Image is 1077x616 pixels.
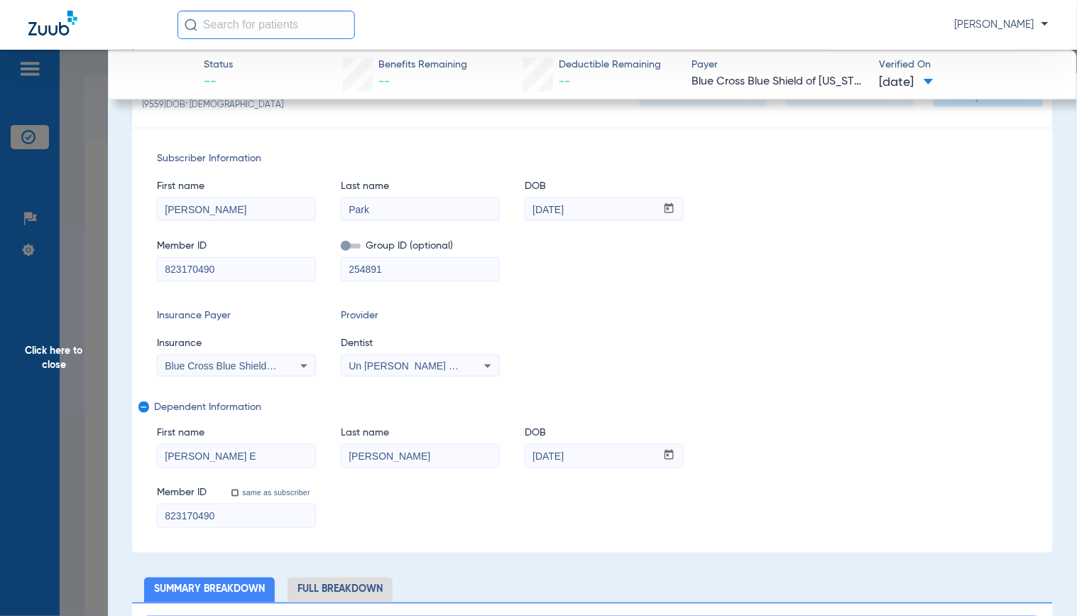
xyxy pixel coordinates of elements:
span: Subscriber Information [157,151,1028,166]
span: Provider [341,308,500,323]
span: Deductible Remaining [559,58,662,72]
button: Open calendar [655,445,683,468]
span: DOB [525,426,684,441]
span: Member ID [157,485,207,500]
span: -- [559,76,571,87]
img: Search Icon [185,18,197,31]
span: -- [204,73,233,91]
span: First name [157,426,316,441]
input: Search for patients [177,11,355,39]
span: Status [204,58,233,72]
li: Full Breakdown [288,578,393,603]
span: Insurance [157,336,316,351]
img: Zuub Logo [28,11,77,36]
span: Dependent Information [154,401,1025,413]
span: Blue Cross Blue Shield Of [US_STATE] [165,360,338,372]
button: Open calendar [655,198,683,221]
button: Verify Benefits [934,87,1043,107]
span: Verified On [879,58,1054,72]
span: Blue Cross Blue Shield of [US_STATE] [692,73,867,91]
mat-icon: remove [138,401,147,418]
li: Summary Breakdown [144,578,275,603]
span: Un [PERSON_NAME] D.d.s. 1538171780 [349,360,532,372]
span: Dentist [341,336,500,351]
span: Member ID [157,239,316,254]
span: -- [379,76,390,87]
span: Insurance Payer [157,308,316,323]
span: [PERSON_NAME] [955,18,1049,32]
span: (9559) DOB: [DEMOGRAPHIC_DATA] [142,99,283,112]
span: Last name [341,426,500,441]
span: First name [157,179,316,194]
span: [DATE] [879,74,934,92]
iframe: Chat Widget [1006,548,1077,616]
span: Last name [341,179,500,194]
span: Benefits Remaining [379,58,468,72]
span: DOB [525,179,684,194]
span: Group ID (optional) [341,239,500,254]
span: Payer [692,58,867,72]
label: same as subscriber [239,487,310,497]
